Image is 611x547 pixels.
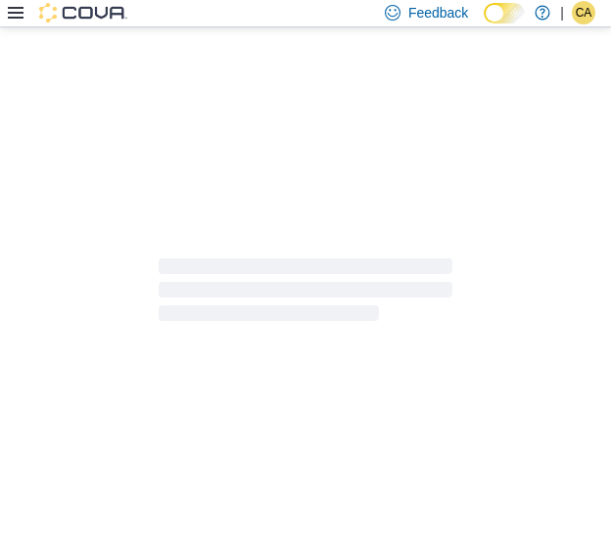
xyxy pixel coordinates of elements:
[572,1,595,24] div: Cree-Ann Perrin
[576,1,592,24] span: CA
[39,3,127,23] img: Cova
[408,3,468,23] span: Feedback
[484,23,485,24] span: Dark Mode
[484,3,525,23] input: Dark Mode
[560,1,564,24] p: |
[159,262,452,325] span: Loading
